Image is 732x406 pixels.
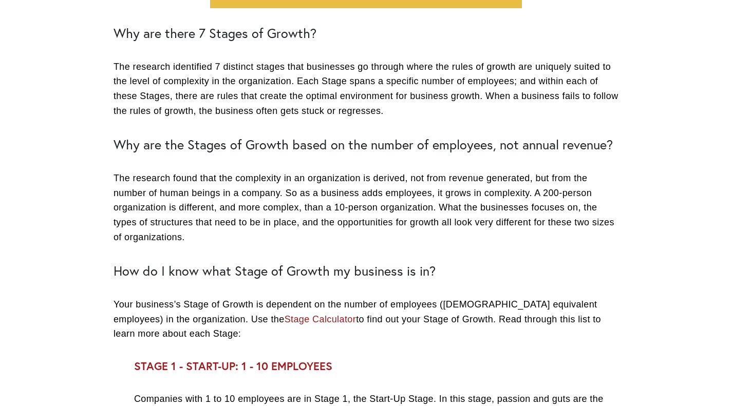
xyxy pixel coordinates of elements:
p: The research identified 7 distinct stages that businesses go through where the rules of growth ar... [114,60,618,119]
strong: STAGE 1 - START-UP: 1 - 10 EMPLOYEES [134,359,332,373]
p: Your business’s Stage of Growth is dependent on the number of employees ([DEMOGRAPHIC_DATA] equiv... [114,297,618,341]
h2: How do I know what Stage of Growth my business is in? [114,263,618,279]
p: The research found that the complexity in an organization is derived, not from revenue generated,... [114,171,618,245]
h2: Why are the Stages of Growth based on the number of employees, not annual revenue? [114,137,618,152]
h2: Why are there 7 Stages of Growth? [114,26,618,41]
a: Stage Calculator [285,314,356,324]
